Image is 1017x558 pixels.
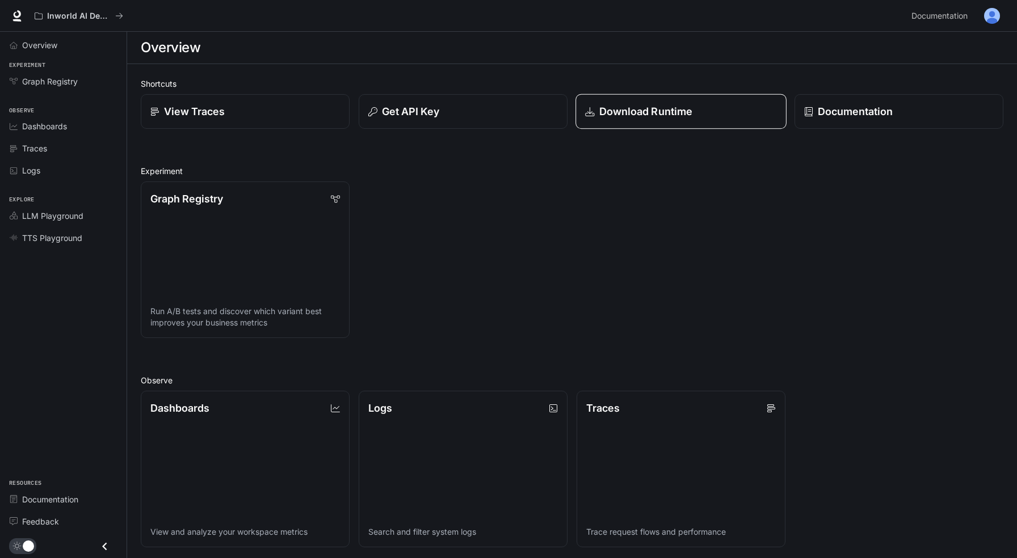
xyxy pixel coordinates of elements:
button: Get API Key [359,94,568,129]
p: Download Runtime [599,104,693,119]
a: Documentation [5,489,122,509]
span: Feedback [22,515,59,527]
span: Dark mode toggle [23,539,34,552]
a: Traces [5,138,122,158]
span: Documentation [22,493,78,505]
a: Documentation [795,94,1003,129]
a: TracesTrace request flows and performance [577,391,785,547]
span: Documentation [911,9,968,23]
a: View Traces [141,94,350,129]
a: LLM Playground [5,206,122,226]
p: Get API Key [382,104,439,119]
a: Feedback [5,511,122,531]
p: Documentation [818,104,893,119]
a: DashboardsView and analyze your workspace metrics [141,391,350,547]
span: TTS Playground [22,232,82,244]
span: Logs [22,164,40,176]
span: Dashboards [22,120,67,132]
span: Overview [22,39,57,51]
a: Logs [5,160,122,180]
img: User avatar [984,8,1000,24]
button: All workspaces [30,5,128,27]
p: Graph Registry [150,191,223,206]
p: View Traces [164,104,225,119]
button: Close drawer [92,535,117,558]
h2: Experiment [141,165,1003,177]
p: Search and filter system logs [368,526,558,538]
h2: Observe [141,374,1003,386]
p: Trace request flows and performance [586,526,776,538]
a: Documentation [907,5,976,27]
h1: Overview [141,36,200,59]
p: View and analyze your workspace metrics [150,526,340,538]
p: Dashboards [150,400,209,416]
a: Overview [5,35,122,55]
span: Graph Registry [22,75,78,87]
p: Traces [586,400,620,416]
span: LLM Playground [22,210,83,222]
a: Dashboards [5,116,122,136]
p: Inworld AI Demos [47,11,111,21]
h2: Shortcuts [141,78,1003,90]
p: Run A/B tests and discover which variant best improves your business metrics [150,306,340,328]
a: Graph RegistryRun A/B tests and discover which variant best improves your business metrics [141,181,350,338]
a: LogsSearch and filter system logs [359,391,568,547]
a: Download Runtime [575,94,787,129]
span: Traces [22,142,47,154]
p: Logs [368,400,392,416]
a: TTS Playground [5,228,122,248]
button: User avatar [981,5,1003,27]
a: Graph Registry [5,71,122,91]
